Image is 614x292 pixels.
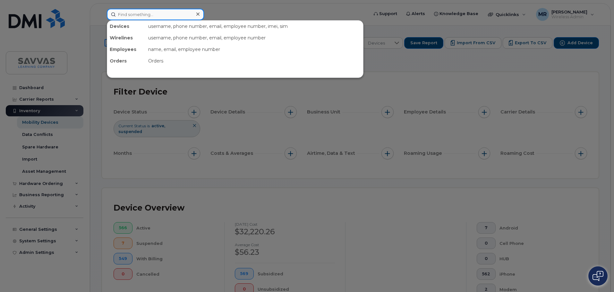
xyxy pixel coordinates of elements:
img: Open chat [593,271,603,281]
div: username, phone number, email, employee number [146,32,363,44]
div: Orders [107,55,146,67]
div: Devices [107,21,146,32]
div: Employees [107,44,146,55]
div: name, email, employee number [146,44,363,55]
div: Wirelines [107,32,146,44]
div: Orders [146,55,363,67]
div: username, phone number, email, employee number, imei, sim [146,21,363,32]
